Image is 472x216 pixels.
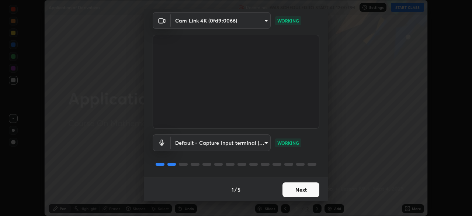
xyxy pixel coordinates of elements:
p: WORKING [277,17,299,24]
div: Cam Link 4K (0fd9:0066) [171,134,271,151]
button: Next [282,182,319,197]
h4: 1 [232,186,234,193]
div: Cam Link 4K (0fd9:0066) [171,12,271,29]
h4: 5 [237,186,240,193]
p: WORKING [277,140,299,146]
h4: / [235,186,237,193]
